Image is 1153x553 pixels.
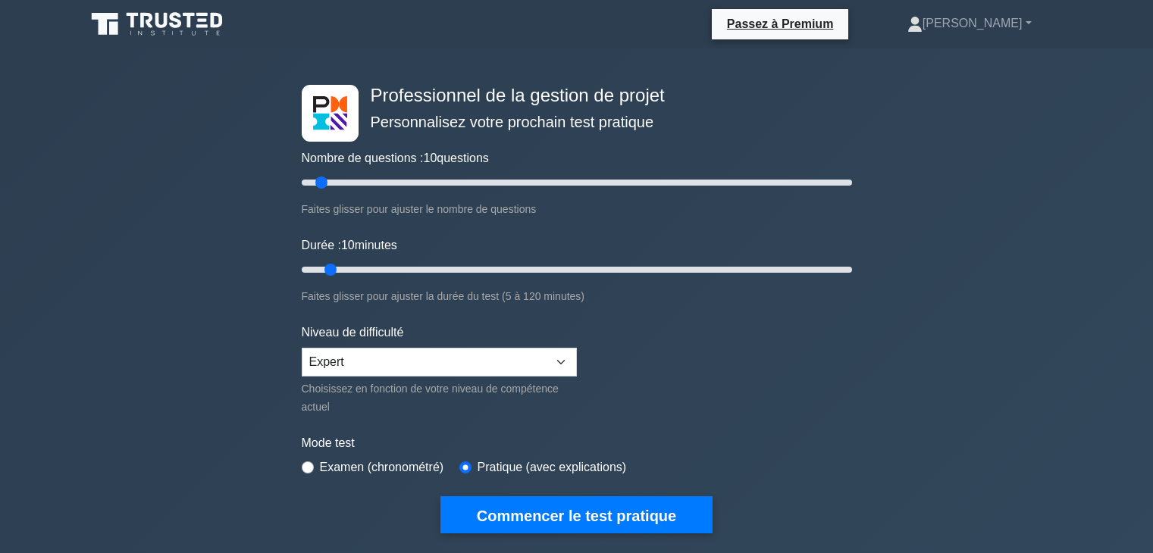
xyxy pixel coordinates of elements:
a: Passez à Premium [718,14,843,33]
a: [PERSON_NAME] [871,8,1068,39]
font: Durée : [302,239,341,252]
font: Mode test [302,436,355,449]
font: [PERSON_NAME] [923,17,1023,30]
button: Commencer le test pratique [440,496,713,533]
font: minutes [355,239,397,252]
font: Personnalisez votre prochain test pratique [371,114,654,130]
font: Passez à Premium [727,17,834,30]
font: Examen (chronométré) [320,461,444,473]
font: 10 [423,152,437,164]
font: Nombre de questions : [302,152,424,164]
font: Faites glisser pour ajuster la durée du test (5 à 120 minutes) [302,290,585,302]
font: Faites glisser pour ajuster le nombre de questions [302,203,537,215]
font: Niveau de difficulté [302,326,404,339]
font: 10 [341,239,355,252]
font: Professionnel de la gestion de projet [371,85,665,105]
font: Commencer le test pratique [477,508,676,524]
font: questions [437,152,489,164]
font: Choisissez en fonction de votre niveau de compétence actuel [302,383,559,413]
font: Pratique (avec explications) [478,461,627,473]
